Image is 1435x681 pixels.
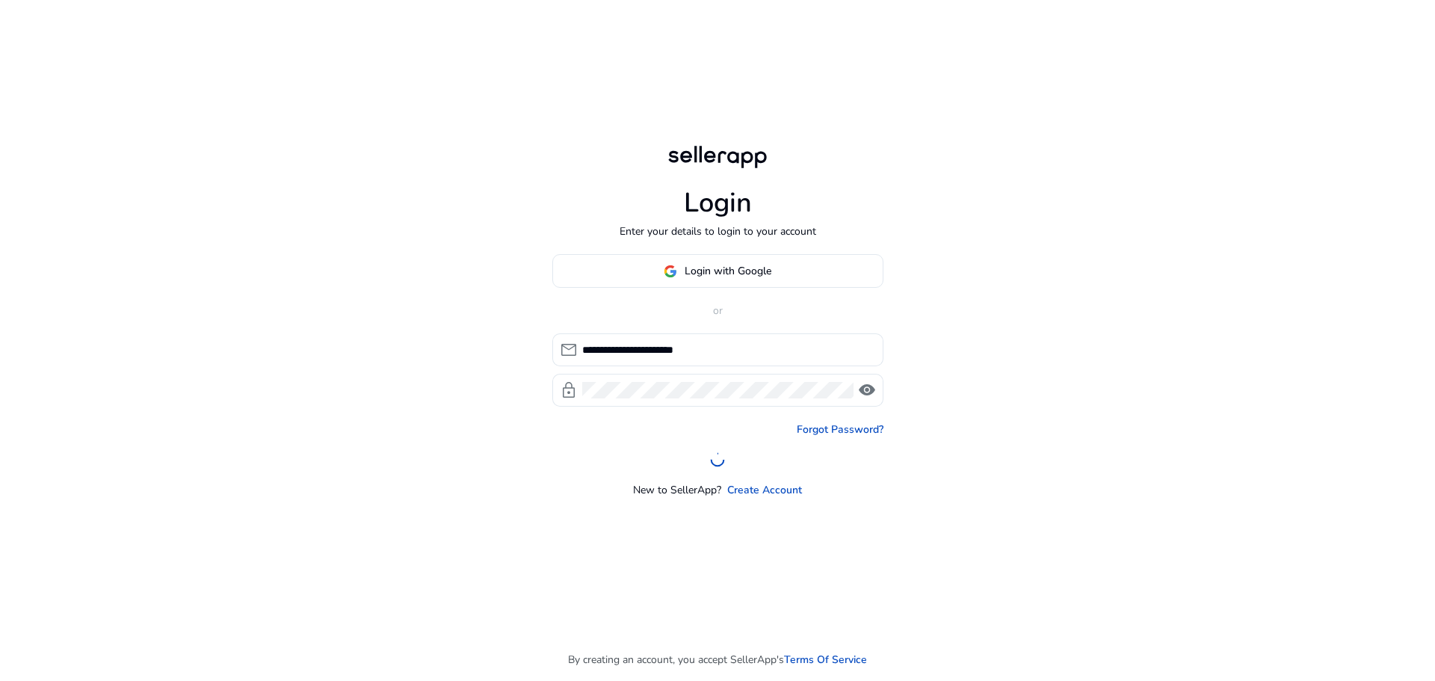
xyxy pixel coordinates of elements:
p: or [552,303,883,318]
p: Enter your details to login to your account [620,224,816,239]
button: Login with Google [552,254,883,288]
span: mail [560,341,578,359]
p: New to SellerApp? [633,482,721,498]
h1: Login [684,187,752,219]
a: Terms Of Service [784,652,867,668]
span: visibility [858,381,876,399]
img: google-logo.svg [664,265,677,278]
span: Login with Google [685,263,771,279]
span: lock [560,381,578,399]
a: Create Account [727,482,802,498]
a: Forgot Password? [797,422,883,437]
